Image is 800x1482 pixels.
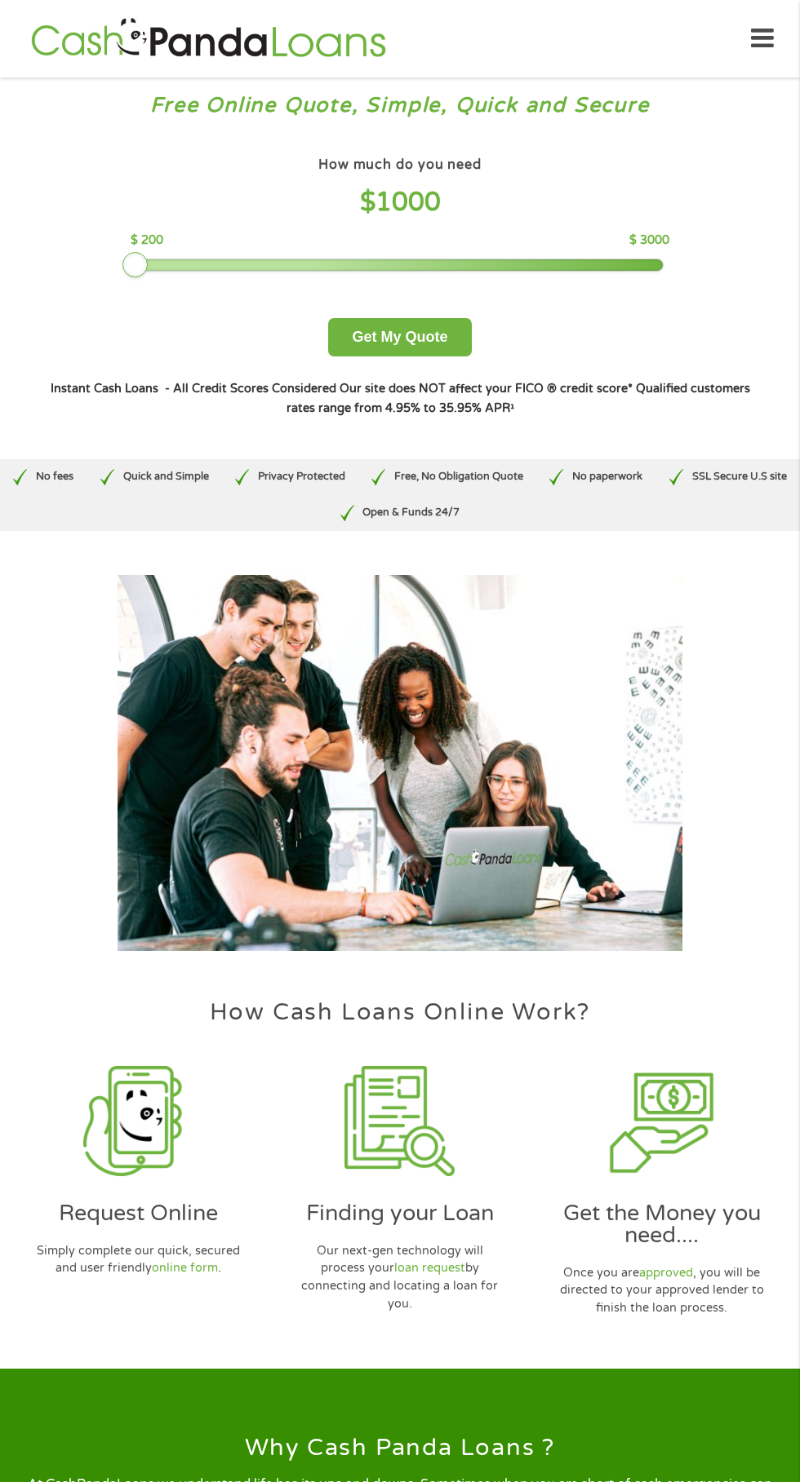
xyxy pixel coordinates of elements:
a: approved [639,1266,693,1280]
p: SSL Secure U.S site [692,469,787,484]
p: Our next-gen technology will process your by connecting and locating a loan for you. [297,1242,503,1312]
p: Free, No Obligation Quote [394,469,523,484]
a: online form [152,1261,218,1275]
p: $ 200 [131,232,163,250]
h2: Why Cash Panda Loans ? [7,1436,793,1460]
strong: Instant Cash Loans - All Credit Scores Considered [51,382,336,396]
h3: Request Online [15,1202,262,1224]
button: Get My Quote [328,318,471,356]
p: No fees [36,469,73,484]
h3: Get the Money you need.... [538,1202,785,1246]
h3: Free Online Quote, Simple, Quick and Secure [15,92,785,119]
img: Apply for an Installment loan [344,1066,455,1176]
p: No paperwork [572,469,642,484]
p: Open & Funds 24/7 [362,505,460,520]
p: Privacy Protected [258,469,345,484]
img: applying for advance loan [607,1066,717,1176]
img: Quick loans online payday loans [118,575,682,951]
h2: How Cash Loans Online Work? [7,1001,793,1024]
p: Simply complete our quick, secured and user friendly . [35,1242,241,1277]
span: 1000 [376,187,441,218]
a: loan request [394,1261,465,1275]
img: GetLoanNow Logo [26,15,390,62]
h4: How much do you need [318,157,482,174]
h3: Finding your Loan [277,1202,524,1224]
strong: Our site does NOT affect your FICO ® credit score* [340,382,633,396]
p: Quick and Simple [123,469,209,484]
p: $ 3000 [629,232,669,250]
strong: Qualified customers rates range from 4.95% to 35.95% APR¹ [287,382,750,415]
h4: $ [131,186,669,219]
img: smartphone Panda payday loan [83,1066,193,1176]
p: Once you are , you will be directed to your approved lender to finish the loan process. [559,1264,765,1317]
